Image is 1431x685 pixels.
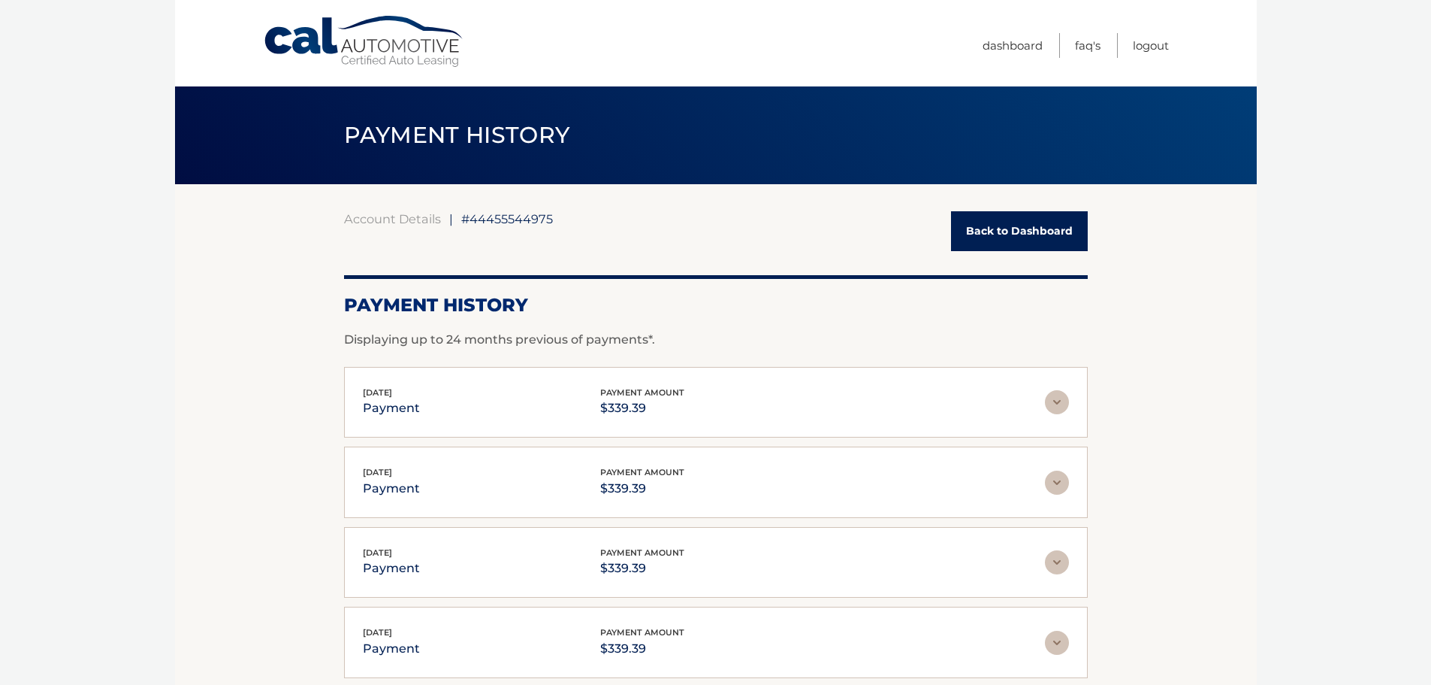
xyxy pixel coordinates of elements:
p: Displaying up to 24 months previous of payments*. [344,331,1088,349]
span: [DATE] [363,627,392,638]
span: #44455544975 [461,211,553,226]
p: payment [363,398,420,419]
span: payment amount [600,627,684,638]
p: $339.39 [600,558,684,579]
p: $339.39 [600,398,684,419]
a: FAQ's [1075,33,1100,58]
a: Dashboard [983,33,1043,58]
h2: Payment History [344,294,1088,317]
span: PAYMENT HISTORY [344,121,570,149]
span: [DATE] [363,387,392,398]
img: accordion-rest.svg [1045,550,1069,574]
a: Cal Automotive [263,15,466,68]
a: Account Details [344,211,441,226]
span: payment amount [600,387,684,398]
span: payment amount [600,467,684,477]
span: | [449,211,453,226]
p: payment [363,558,420,579]
img: accordion-rest.svg [1045,471,1069,495]
a: Back to Dashboard [951,211,1088,251]
span: [DATE] [363,467,392,477]
p: $339.39 [600,638,684,659]
img: accordion-rest.svg [1045,390,1069,414]
a: Logout [1133,33,1169,58]
img: accordion-rest.svg [1045,631,1069,655]
p: payment [363,638,420,659]
p: payment [363,478,420,499]
span: payment amount [600,547,684,558]
span: [DATE] [363,547,392,558]
p: $339.39 [600,478,684,499]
